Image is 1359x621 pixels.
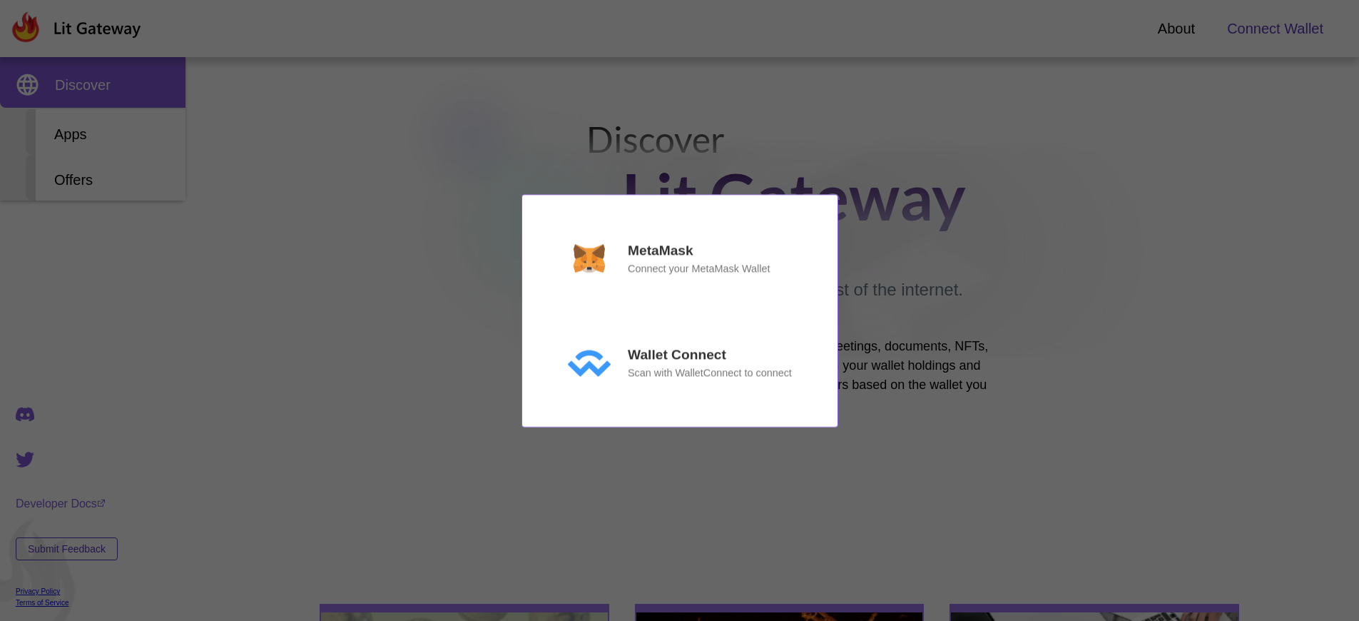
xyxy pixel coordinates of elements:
p: Connect your MetaMask Wallet [628,261,770,276]
p: MetaMask [628,241,693,261]
p: Scan with WalletConnect to connect [628,365,792,381]
img: svg+xml;base64,PHN2ZyBoZWlnaHQ9IjM1NSIgdmlld0JveD0iMCAwIDM5NyAzNTUiIHdpZHRoPSIzOTciIHhtbG5zPSJodH... [568,244,611,273]
p: Wallet Connect [628,345,726,365]
img: svg+xml;base64,PHN2ZyBoZWlnaHQ9IjI0NiIgdmlld0JveD0iMCAwIDQwMCAyNDYiIHdpZHRoPSI0MDAiIHhtbG5zPSJodH... [568,348,611,377]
